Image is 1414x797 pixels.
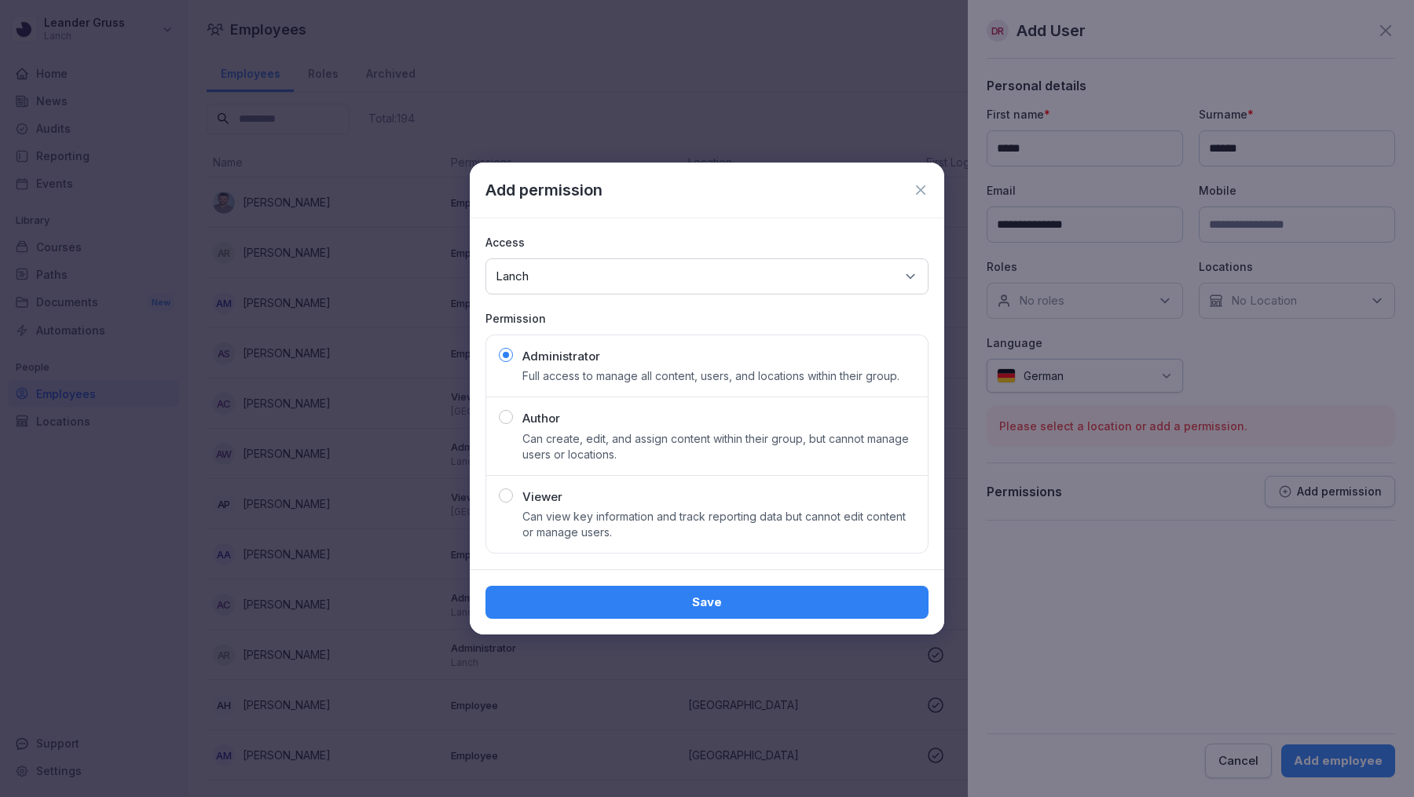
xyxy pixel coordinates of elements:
p: Can create, edit, and assign content within their group, but cannot manage users or locations. [522,431,915,462]
div: Save [498,594,916,611]
p: Author [522,410,560,428]
button: Save [485,586,929,619]
p: Full access to manage all content, users, and locations within their group. [522,368,899,384]
p: Administrator [522,348,600,366]
p: Viewer [522,488,562,506]
p: Can view key information and track reporting data but cannot edit content or manage users. [522,509,915,540]
p: Lanch [496,269,529,284]
p: Add permission [485,178,603,202]
p: Permission [485,310,929,327]
p: Access [485,234,929,250]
